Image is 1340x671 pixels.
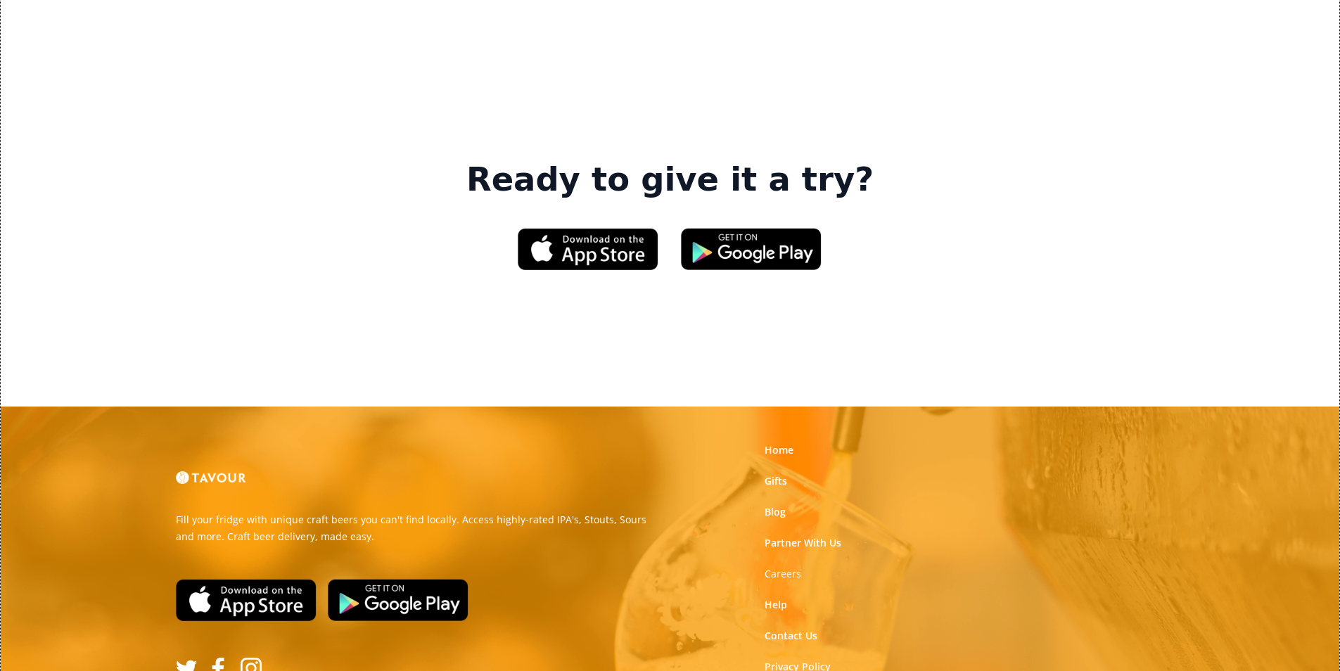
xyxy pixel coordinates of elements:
a: Help [765,598,787,612]
a: Contact Us [765,629,817,643]
a: Gifts [765,474,787,488]
a: Home [765,443,793,457]
p: Fill your fridge with unique craft beers you can't find locally. Access highly-rated IPA's, Stout... [176,511,660,545]
a: Careers [765,567,801,581]
a: Blog [765,505,786,519]
strong: Ready to give it a try? [466,160,874,200]
strong: Careers [765,567,801,580]
a: Partner With Us [765,536,841,550]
